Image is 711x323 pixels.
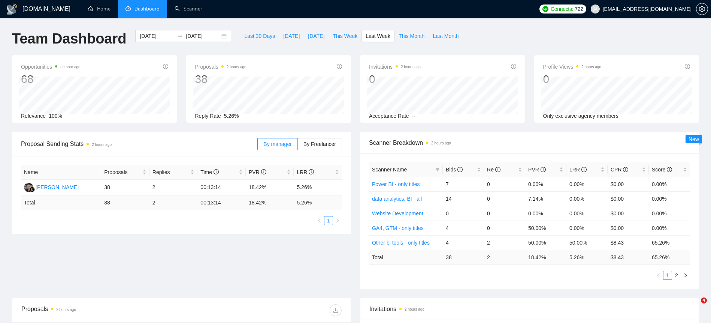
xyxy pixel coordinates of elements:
[542,6,548,12] img: upwork-logo.png
[663,271,672,279] a: 1
[261,169,266,174] span: info-circle
[372,225,424,231] a: GA4, GTM - only titles
[200,169,218,175] span: Time
[333,216,342,225] li: Next Page
[543,72,602,86] div: 0
[484,221,525,235] td: 0
[308,32,324,40] span: [DATE]
[186,32,220,40] input: End date
[304,30,329,42] button: [DATE]
[566,206,608,221] td: 0.00%
[333,32,357,40] span: This Week
[315,216,324,225] button: left
[317,218,322,223] span: left
[696,6,708,12] a: setting
[434,164,441,175] span: filter
[443,177,484,191] td: 7
[566,221,608,235] td: 0.00%
[672,271,681,279] a: 2
[197,180,246,195] td: 00:13:14
[92,143,112,147] time: 2 hours ago
[337,64,342,69] span: info-circle
[315,216,324,225] li: Previous Page
[195,62,246,71] span: Proposals
[21,113,46,119] span: Relevance
[333,216,342,225] button: right
[21,165,101,180] th: Name
[608,221,649,235] td: $0.00
[401,65,421,69] time: 2 hours ago
[49,113,62,119] span: 100%
[689,136,699,142] span: New
[543,113,619,119] span: Only exclusive agency members
[197,195,246,210] td: 00:13:14
[56,308,76,312] time: 2 hours ago
[525,235,566,250] td: 50.00%
[6,3,18,15] img: logo
[435,167,440,172] span: filter
[330,307,341,313] span: download
[361,30,394,42] button: Last Week
[541,167,546,172] span: info-circle
[24,184,79,190] a: IA[PERSON_NAME]
[543,62,602,71] span: Profile Views
[125,6,131,11] span: dashboard
[101,165,149,180] th: Proposals
[279,30,304,42] button: [DATE]
[30,187,35,192] img: gigradar-bm.png
[569,167,587,173] span: LRR
[249,169,266,175] span: PVR
[177,33,183,39] span: swap-right
[369,72,421,86] div: 0
[101,195,149,210] td: 38
[649,177,690,191] td: 0.00%
[369,138,690,147] span: Scanner Breakdown
[240,30,279,42] button: Last 30 Days
[495,167,500,172] span: info-circle
[149,165,198,180] th: Replies
[369,62,421,71] span: Invitations
[652,167,672,173] span: Score
[412,113,415,119] span: --
[433,32,459,40] span: Last Month
[566,250,608,264] td: 5.26 %
[372,240,430,246] a: Other bi tools - only titles
[330,304,342,316] button: download
[369,250,443,264] td: Total
[431,141,451,145] time: 2 hours ago
[21,195,101,210] td: Total
[551,5,573,13] span: Connects:
[405,307,424,311] time: 2 hours ago
[566,177,608,191] td: 0.00%
[324,216,333,225] li: 1
[667,167,672,172] span: info-circle
[246,195,294,210] td: 18.42 %
[528,167,546,173] span: PVR
[681,271,690,280] button: right
[656,273,661,278] span: left
[525,191,566,206] td: 7.14%
[195,72,246,86] div: 38
[36,183,79,191] div: [PERSON_NAME]
[511,64,516,69] span: info-circle
[294,180,342,195] td: 5.26%
[566,191,608,206] td: 0.00%
[366,32,390,40] span: Last Week
[663,271,672,280] li: 1
[484,235,525,250] td: 2
[608,250,649,264] td: $ 8.43
[608,177,649,191] td: $0.00
[443,191,484,206] td: 14
[649,206,690,221] td: 0.00%
[303,141,336,147] span: By Freelancer
[581,65,601,69] time: 2 hours ago
[484,177,525,191] td: 0
[484,191,525,206] td: 0
[443,250,484,264] td: 38
[525,250,566,264] td: 18.42 %
[21,139,257,149] span: Proposal Sending Stats
[372,181,420,187] a: Power BI - only titles
[623,167,628,172] span: info-circle
[21,304,182,316] div: Proposals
